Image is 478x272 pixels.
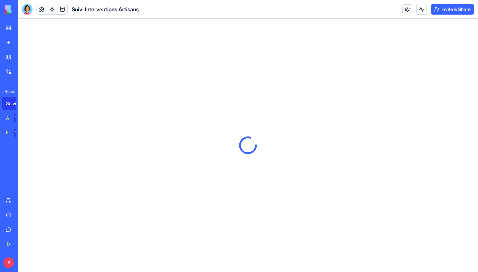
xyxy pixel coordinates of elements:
div: Feedback Form [6,129,9,136]
span: Suivi Interventions Artisans [72,5,139,13]
div: TRY [14,114,25,122]
span: S [3,257,14,268]
a: Feedback FormTRY [2,126,29,139]
a: Suivi Interventions Artisans [2,97,29,110]
div: TRY [14,129,25,137]
span: Recent [2,89,16,94]
img: logo [5,5,46,14]
a: AI Logo GeneratorTRY [2,111,29,125]
button: Invite & Share [431,4,474,15]
div: AI Logo Generator [6,115,9,121]
div: Suivi Interventions Artisans [6,100,25,107]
